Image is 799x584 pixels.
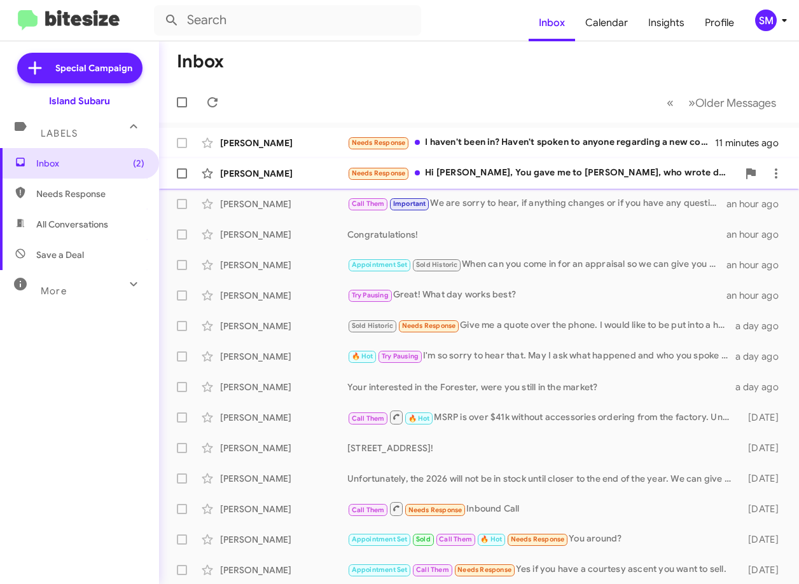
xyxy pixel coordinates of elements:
[511,535,565,543] span: Needs Response
[480,535,502,543] span: 🔥 Hot
[347,501,737,517] div: Inbound Call
[220,472,347,485] div: [PERSON_NAME]
[347,288,726,302] div: Great! What day works best?
[744,10,785,31] button: SM
[352,291,389,299] span: Try Pausing
[416,535,431,543] span: Sold
[347,381,735,393] div: Your interested in the Forester, were you still in the market?
[347,228,726,241] div: Congratulations!
[660,90,784,116] nav: Page navigation example
[347,318,735,333] div: Give me a quote over the phone. I would like to be put into a hybrid
[220,320,347,332] div: [PERSON_NAME]
[347,442,737,454] div: [STREET_ADDRESS]!
[352,200,385,208] span: Call Them
[439,535,472,543] span: Call Them
[737,503,789,515] div: [DATE]
[352,352,373,360] span: 🔥 Hot
[416,261,458,269] span: Sold Historic
[352,535,408,543] span: Appointment Set
[715,137,789,149] div: 11 minutes ago
[352,139,406,147] span: Needs Response
[726,289,789,302] div: an hour ago
[36,248,84,261] span: Save a Deal
[133,157,144,170] span: (2)
[220,137,347,149] div: [PERSON_NAME]
[667,95,674,111] span: «
[737,472,789,485] div: [DATE]
[220,381,347,393] div: [PERSON_NAME]
[737,564,789,576] div: [DATE]
[177,51,224,72] h1: Inbox
[220,167,347,180] div: [PERSON_NAME]
[737,411,789,424] div: [DATE]
[154,5,421,36] input: Search
[352,322,394,330] span: Sold Historic
[220,442,347,454] div: [PERSON_NAME]
[55,62,132,74] span: Special Campaign
[347,349,735,363] div: I'm so sorry to hear that. May I ask what happened and who you spoke with?
[726,198,789,210] div: an hour ago
[220,411,347,424] div: [PERSON_NAME]
[393,200,426,208] span: Important
[737,533,789,546] div: [DATE]
[352,506,385,514] span: Call Them
[688,95,695,111] span: »
[220,259,347,271] div: [PERSON_NAME]
[220,564,347,576] div: [PERSON_NAME]
[36,218,108,231] span: All Conversations
[638,4,695,41] a: Insights
[575,4,638,41] a: Calendar
[347,257,726,272] div: When can you come in for an appraisal so we can give you an offer?
[347,472,737,485] div: Unfortunately, the 2026 will not be in stock until closer to the end of the year. We can give you...
[220,503,347,515] div: [PERSON_NAME]
[408,506,462,514] span: Needs Response
[726,259,789,271] div: an hour ago
[681,90,784,116] button: Next
[695,96,776,110] span: Older Messages
[220,289,347,302] div: [PERSON_NAME]
[347,532,737,547] div: You around?
[17,53,142,83] a: Special Campaign
[49,95,110,107] div: Island Subaru
[457,566,511,574] span: Needs Response
[347,135,715,150] div: I haven't been in? Haven't spoken to anyone regarding a new contract for a new car
[695,4,744,41] a: Profile
[220,198,347,210] div: [PERSON_NAME]
[755,10,777,31] div: SM
[220,350,347,363] div: [PERSON_NAME]
[726,228,789,241] div: an hour ago
[347,166,738,180] div: Hi [PERSON_NAME], You gave me to [PERSON_NAME], who wrote down the advertised price a fee or two ...
[347,196,726,211] div: We are sorry to hear, if anything changes or if you have any questions please give us a call!
[220,533,347,546] div: [PERSON_NAME]
[347,562,737,577] div: Yes if you have a courtesy ascent you want to sell.
[735,381,789,393] div: a day ago
[352,414,385,423] span: Call Them
[735,350,789,363] div: a day ago
[416,566,449,574] span: Call Them
[737,442,789,454] div: [DATE]
[382,352,419,360] span: Try Pausing
[352,566,408,574] span: Appointment Set
[529,4,575,41] a: Inbox
[352,261,408,269] span: Appointment Set
[41,128,78,139] span: Labels
[220,228,347,241] div: [PERSON_NAME]
[408,414,430,423] span: 🔥 Hot
[735,320,789,332] div: a day ago
[36,187,144,200] span: Needs Response
[36,157,144,170] span: Inbox
[352,169,406,177] span: Needs Response
[402,322,456,330] span: Needs Response
[347,409,737,425] div: MSRP is over $41k without accessories ordering from the factory. Unfortunately the order banks ar...
[659,90,681,116] button: Previous
[41,285,67,297] span: More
